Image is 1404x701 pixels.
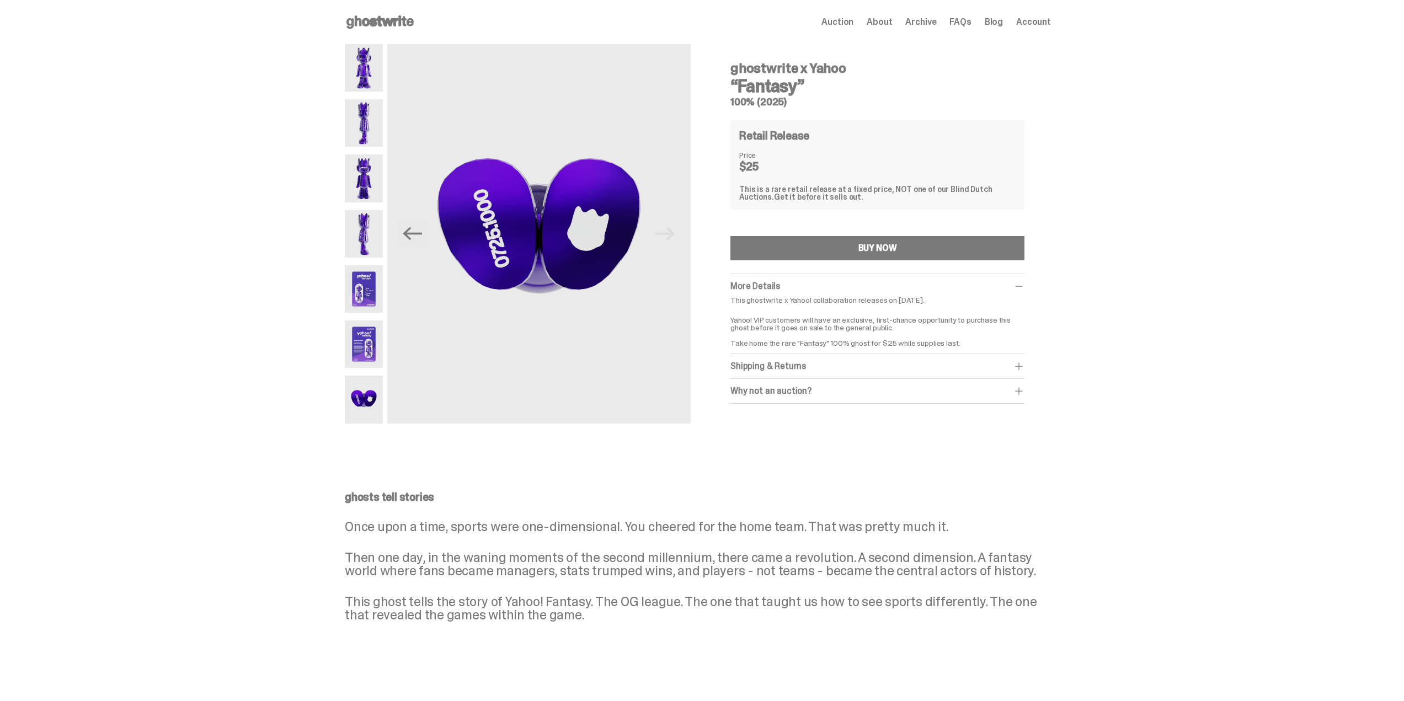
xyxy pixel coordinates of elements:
dd: $25 [739,161,794,172]
img: Yahoo-HG---5.png [345,265,383,313]
img: Yahoo-HG---1.png [345,44,383,92]
p: ghosts tell stories [345,491,1051,502]
img: Yahoo-HG---3.png [345,154,383,202]
div: BUY NOW [858,244,897,253]
dt: Price [739,151,794,159]
img: Yahoo-HG---2.png [345,99,383,147]
button: Previous [401,222,425,246]
h4: ghostwrite x Yahoo [730,62,1024,75]
h3: “Fantasy” [730,77,1024,95]
a: About [867,18,892,26]
img: Yahoo-HG---7.png [387,44,691,424]
a: Archive [905,18,936,26]
span: Get it before it sells out. [774,192,863,202]
div: Why not an auction? [730,386,1024,397]
p: This ghostwrite x Yahoo! collaboration releases on [DATE]. [730,296,1024,304]
button: BUY NOW [730,236,1024,260]
p: Once upon a time, sports were one-dimensional. You cheered for the home team. That was pretty muc... [345,520,1051,533]
h5: 100% (2025) [730,97,1024,107]
img: Yahoo-HG---4.png [345,210,383,258]
p: Then one day, in the waning moments of the second millennium, there came a revolution. A second d... [345,551,1051,577]
div: Shipping & Returns [730,361,1024,372]
img: Yahoo-HG---6.png [345,320,383,368]
a: FAQs [949,18,971,26]
a: Auction [821,18,853,26]
div: This is a rare retail release at a fixed price, NOT one of our Blind Dutch Auctions. [739,185,1016,201]
a: Account [1016,18,1051,26]
img: Yahoo-HG---7.png [345,376,383,423]
p: This ghost tells the story of Yahoo! Fantasy. The OG league. The one that taught us how to see sp... [345,595,1051,622]
p: Yahoo! VIP customers will have an exclusive, first-chance opportunity to purchase this ghost befo... [730,308,1024,347]
span: More Details [730,280,780,292]
h4: Retail Release [739,130,809,141]
a: Blog [985,18,1003,26]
